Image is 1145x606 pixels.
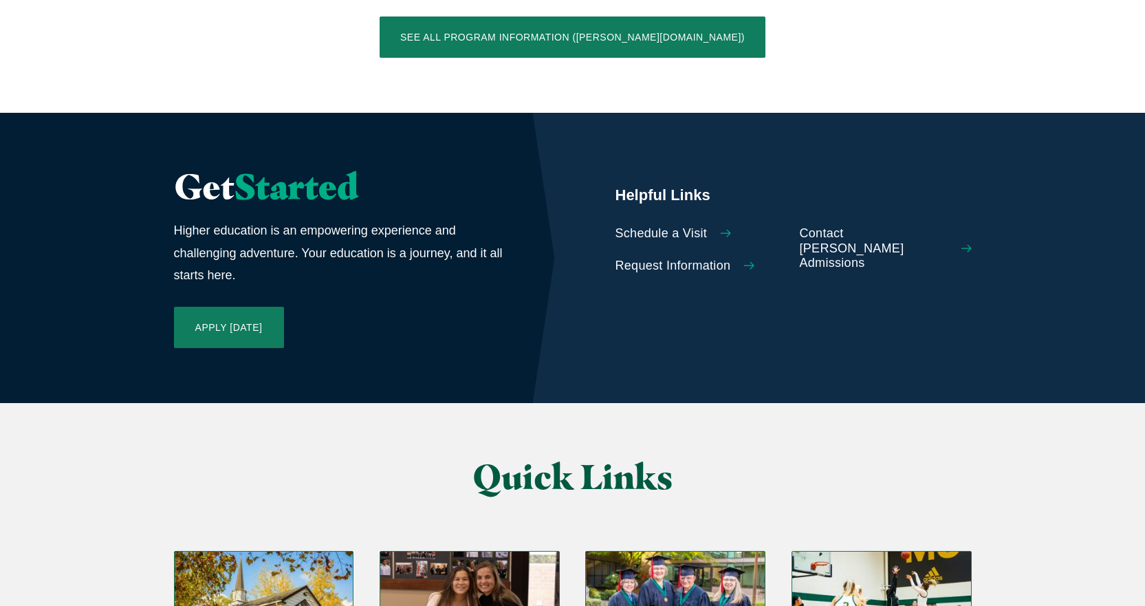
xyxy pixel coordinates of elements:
[311,458,834,496] h2: Quick Links
[615,259,731,274] span: Request Information
[174,307,284,348] a: Apply [DATE]
[615,259,787,274] a: Request Information
[235,165,358,208] span: Started
[800,226,948,271] span: Contact [PERSON_NAME] Admissions
[174,219,505,286] p: Higher education is an empowering experience and challenging adventure. Your education is a journ...
[800,226,972,271] a: Contact [PERSON_NAME] Admissions
[615,226,708,241] span: Schedule a Visit
[615,226,787,241] a: Schedule a Visit
[615,185,972,206] h5: Helpful Links
[380,17,765,58] a: See All Program Information ([PERSON_NAME][DOMAIN_NAME])
[174,168,505,206] h2: Get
